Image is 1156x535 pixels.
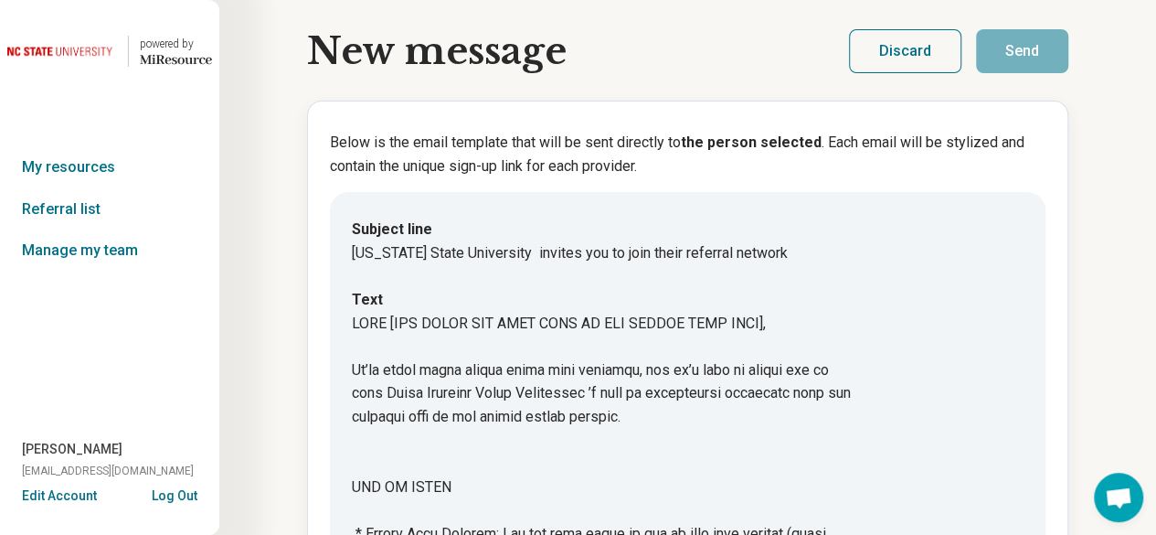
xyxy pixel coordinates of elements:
[22,487,97,506] button: Edit Account
[7,29,117,73] img: North Carolina State University
[140,36,212,52] div: powered by
[352,241,1023,265] dd: [US_STATE] State University invites you to join their referral network
[849,29,961,73] button: Discard
[352,288,1023,312] dt: Text
[7,29,212,73] a: North Carolina State University powered by
[152,487,197,501] button: Log Out
[1094,473,1143,522] div: Open chat
[330,131,1045,177] p: Below is the email template that will be sent directly to . Each email will be stylized and conta...
[352,218,1023,241] dt: Subject line
[22,463,194,479] span: [EMAIL_ADDRESS][DOMAIN_NAME]
[22,440,122,459] span: [PERSON_NAME]
[307,30,567,72] h1: New message
[976,29,1068,73] button: Send
[681,134,822,151] b: the person selected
